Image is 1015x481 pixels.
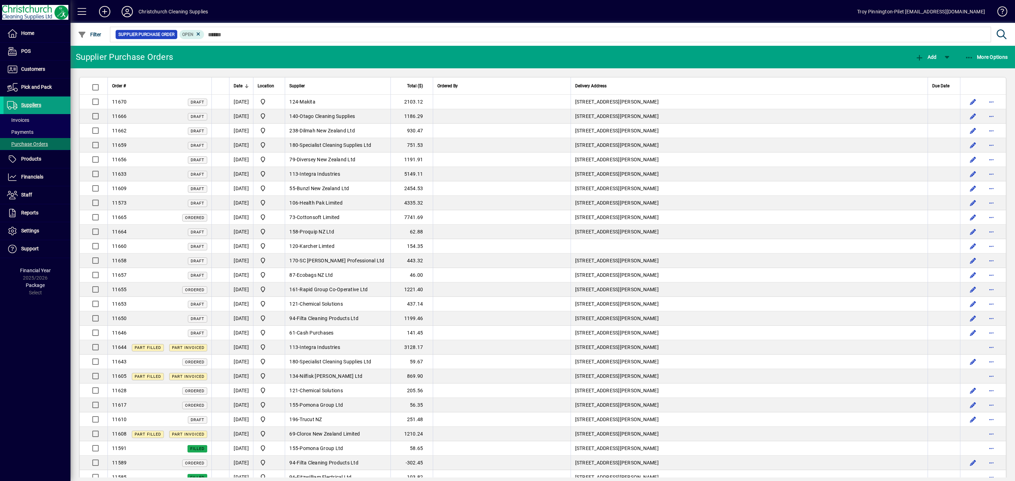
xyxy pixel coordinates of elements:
td: - [285,383,390,398]
span: Draft [191,143,204,148]
span: Draft [191,244,204,249]
td: 1199.46 [390,311,433,326]
span: 11665 [112,214,127,220]
td: 7741.69 [390,210,433,225]
span: Dilmah New Zealand Ltd [300,128,355,133]
span: Diversey New Zealand Ltd [297,157,355,162]
td: [STREET_ADDRESS][PERSON_NAME] [571,138,928,152]
span: Staff [21,192,32,198]
td: [DATE] [229,369,253,383]
span: Draft [191,259,204,263]
span: Christchurch Cleaning Supplies Ltd [258,271,281,279]
td: [DATE] [229,282,253,297]
td: [STREET_ADDRESS][PERSON_NAME] [571,268,928,282]
td: 59.67 [390,355,433,369]
span: Draft [191,129,204,133]
td: 1186.29 [390,109,433,124]
button: Add [93,5,116,18]
span: Rapid Group Co-Operative Ltd [300,287,368,292]
span: 11666 [112,113,127,119]
span: 158 [289,229,298,235]
span: Part Invoiced [172,345,204,350]
span: Karcher Limted [300,243,334,249]
td: [DATE] [229,167,253,181]
a: Settings [4,222,70,240]
td: - [285,124,390,138]
button: More options [986,212,997,223]
button: More options [986,414,997,425]
span: Cash Purchases [297,330,334,336]
td: 2103.12 [390,95,433,109]
button: More options [986,457,997,468]
td: [STREET_ADDRESS][PERSON_NAME] [571,340,928,355]
td: - [285,138,390,152]
div: Ordered By [437,82,566,90]
button: More Options [963,51,1010,63]
span: Chemical Solutions [300,388,343,393]
button: More options [986,241,997,252]
td: [DATE] [229,196,253,210]
span: Location [258,82,274,90]
span: Christchurch Cleaning Supplies Ltd [258,155,281,164]
td: 46.00 [390,268,433,282]
button: Edit [967,212,979,223]
td: [STREET_ADDRESS][PERSON_NAME] [571,369,928,383]
td: 5149.11 [390,167,433,181]
td: 1191.91 [390,152,433,167]
td: 930.47 [390,124,433,138]
span: Part Filled [135,374,161,379]
button: More options [986,269,997,281]
span: 11646 [112,330,127,336]
span: Date [234,82,242,90]
button: More options [986,443,997,454]
td: [DATE] [229,210,253,225]
span: Delivery Address [575,82,607,90]
button: Filter [76,28,103,41]
span: Draft [191,230,204,235]
td: [DATE] [229,254,253,268]
td: [STREET_ADDRESS][PERSON_NAME] [571,297,928,311]
button: More options [986,111,997,122]
div: Supplier [289,82,386,90]
span: Order # [112,82,126,90]
td: [STREET_ADDRESS][PERSON_NAME] [571,109,928,124]
span: Supplier Purchase Order [118,31,174,38]
span: Filter [78,32,101,37]
span: Christchurch Cleaning Supplies Ltd [258,386,281,395]
div: Order # [112,82,207,90]
button: Edit [967,168,979,180]
button: Edit [967,313,979,324]
span: Christchurch Cleaning Supplies Ltd [258,213,281,221]
a: Staff [4,186,70,204]
td: [DATE] [229,268,253,282]
a: Invoices [4,114,70,126]
button: Edit [967,457,979,468]
td: - [285,95,390,109]
button: Edit [967,414,979,425]
span: Draft [191,273,204,278]
button: More options [986,226,997,237]
span: Draft [191,100,204,105]
span: Open [182,32,193,37]
span: 11650 [112,316,127,321]
td: 4335.32 [390,196,433,210]
span: Purchase Orders [7,141,48,147]
button: More options [986,197,997,208]
span: Christchurch Cleaning Supplies Ltd [258,112,281,120]
span: POS [21,48,31,54]
td: - [285,340,390,355]
td: [STREET_ADDRESS][PERSON_NAME] [571,167,928,181]
button: Edit [967,327,979,338]
td: [STREET_ADDRESS][PERSON_NAME] [571,383,928,398]
a: Payments [4,126,70,138]
td: [DATE] [229,124,253,138]
span: Payments [7,129,33,135]
td: - [285,398,390,412]
span: Ordered [185,288,204,292]
td: - [285,311,390,326]
span: Part Filled [135,345,161,350]
span: Reports [21,210,38,215]
span: Specialist Cleaning Supplies Ltd [300,142,371,148]
span: Bunzl New Zealand Ltd [297,186,349,191]
span: 61 [289,330,295,336]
